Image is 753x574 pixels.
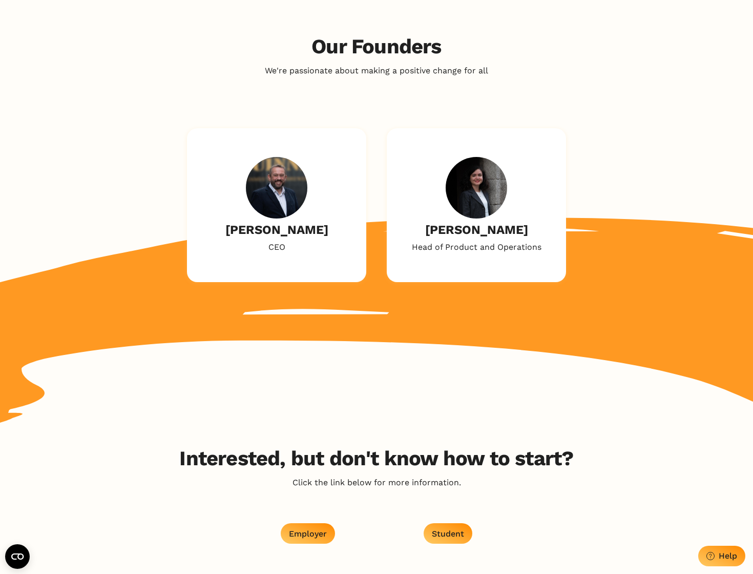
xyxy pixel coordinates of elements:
div: Help [719,551,737,561]
h2: [PERSON_NAME] [425,223,528,237]
button: Student [424,523,472,544]
p: Click the link below for more information. [292,477,461,488]
h2: [PERSON_NAME] [225,223,328,237]
div: Employer [289,529,327,539]
h2: Interested, but don't know how to start? [179,446,573,471]
p: Head of Product and Operations [412,242,541,253]
h2: Our Founders [311,34,441,59]
button: Employer [281,523,335,544]
button: Open CMP widget [5,544,30,569]
button: Help [698,546,745,566]
p: We're passionate about making a positive change for all [265,65,488,76]
img: john [446,157,507,219]
p: CEO [268,242,285,253]
div: Student [432,529,464,539]
img: john [246,157,307,219]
